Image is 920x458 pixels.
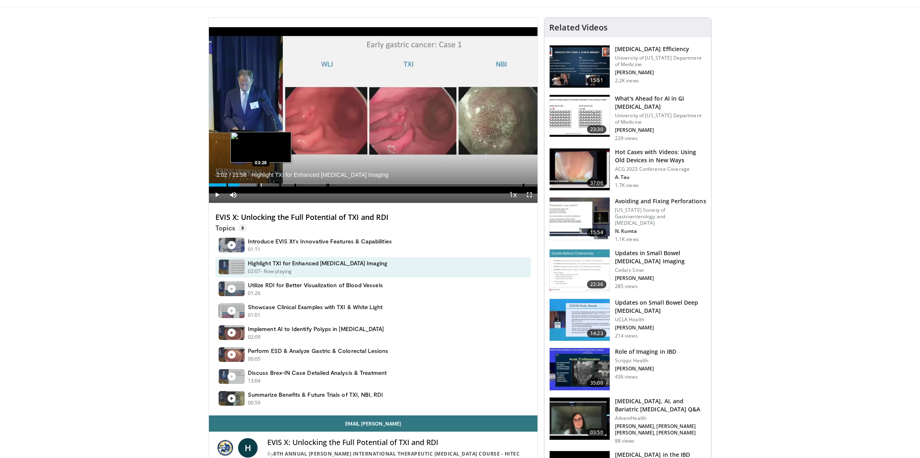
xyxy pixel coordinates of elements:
[615,333,638,339] p: 214 views
[587,228,606,237] span: 15:54
[615,397,706,413] h3: [MEDICAL_DATA], AI, and Bariatric [MEDICAL_DATA] Q&A
[549,397,706,444] a: 03:50 [MEDICAL_DATA], AI, and Bariatric [MEDICAL_DATA] Q&A AdventHealth [PERSON_NAME], [PERSON_NA...
[215,213,531,222] h4: EVIS X: Unlocking the Full Potential of TXI and RDI
[215,438,235,458] img: 8th Annual Hopkins International Therapeutic Endoscopy Course - HITEC 2024
[615,267,706,273] p: Cedars Sinai
[248,391,383,398] h4: Summarize Benefits & Future Trials of TXI, NBI, RDI
[550,348,610,390] img: 79a2abf6-4e7f-4701-96c8-51d0219cc703.150x105_q85_crop-smart_upscale.jpg
[521,187,537,203] button: Fullscreen
[615,135,638,142] p: 229 views
[615,228,706,234] p: N. Kumta
[549,299,706,342] a: 14:23 Updates on Small Bowel Deep [MEDICAL_DATA] UCLA Health [PERSON_NAME] 214 views
[216,172,227,178] span: 2:02
[248,246,261,253] p: 01:11
[549,95,706,142] a: 23:30 What's Ahead for AI in GI [MEDICAL_DATA] University of [US_STATE] Department of Medicine [P...
[615,236,639,243] p: 1.1K views
[615,166,706,172] p: ACG 2023 Conference Coverage
[251,171,389,178] span: Highlight TXI for Enhanced [MEDICAL_DATA] Imaging
[549,348,706,391] a: 35:00 Role of Imaging in IBD Scripps Health [PERSON_NAME] 436 views
[615,197,706,205] h3: Avoiding and Fixing Perforations
[248,355,261,363] p: 00:05
[550,299,610,341] img: c5f4d411-9021-4edd-a529-42cf421b2f6c.150x105_q85_crop-smart_upscale.jpg
[615,207,706,226] p: [US_STATE] Society of Gastroenterology and [MEDICAL_DATA]
[587,428,606,436] span: 03:50
[550,398,610,440] img: c61ea2bc-e0ca-4c94-b179-a5e63a847cbc.150x105_q85_crop-smart_upscale.jpg
[615,127,706,133] p: [PERSON_NAME]
[615,77,639,84] p: 2.2K views
[615,182,639,189] p: 1.7K views
[615,283,638,290] p: 285 views
[549,45,706,88] a: 15:51 [MEDICAL_DATA] Efficiency University of [US_STATE] Department of Medicine [PERSON_NAME] 2.2...
[615,148,706,164] h3: Hot Cases with Videos: Using Old Devices in New Ways
[550,148,610,191] img: 13eed52e-e37f-4814-aa17-940cacb8092c.150x105_q85_crop-smart_upscale.jpg
[549,148,706,191] a: 37:06 Hot Cases with Videos: Using Old Devices in New Ways ACG 2023 Conference Coverage A. Tau 1....
[248,377,261,385] p: 13:04
[209,183,537,187] div: Progress Bar
[248,268,261,275] p: 02:07
[248,333,261,341] p: 02:09
[615,69,706,76] p: [PERSON_NAME]
[615,357,676,364] p: Scripps Health
[615,275,706,282] p: [PERSON_NAME]
[615,415,706,421] p: AdventHealth
[549,249,706,292] a: 22:36 Updates in Small Bowel [MEDICAL_DATA] Imaging Cedars Sinai [PERSON_NAME] 285 views
[248,347,389,355] h4: Perform ESD & Analyze Gastric & Colorectal Lesions
[615,423,706,436] p: [PERSON_NAME], [PERSON_NAME] [PERSON_NAME], [PERSON_NAME]
[248,399,261,406] p: 00:59
[209,187,225,203] button: Play
[615,174,706,181] p: A. Tau
[230,132,291,163] img: image.jpeg
[615,374,638,380] p: 436 views
[587,329,606,338] span: 14:23
[248,238,392,245] h4: Introduce EVIS X1's Innovative Features & Capabilities
[615,438,635,444] p: 88 views
[550,45,610,88] img: a35cb7b2-4385-470e-acb2-cdf7ea2e4aa7.150x105_q85_crop-smart_upscale.jpg
[615,249,706,265] h3: Updates in Small Bowel [MEDICAL_DATA] Imaging
[232,172,247,178] span: 21:58
[587,179,606,187] span: 37:06
[587,379,606,387] span: 35:00
[615,55,706,68] p: University of [US_STATE] Department of Medicine
[550,198,610,240] img: 72898348-5f58-481f-b4fc-d42b581af53e.150x105_q85_crop-smart_upscale.jpg
[248,312,261,319] p: 01:01
[587,76,606,84] span: 15:51
[238,224,247,232] span: 8
[505,187,521,203] button: Playback Rate
[267,438,531,447] h4: EVIS X: Unlocking the Full Potential of TXI and RDI
[225,187,241,203] button: Mute
[587,125,606,133] span: 23:30
[261,268,292,275] p: - Now playing
[615,112,706,125] p: University of [US_STATE] Department of Medicine
[550,95,610,137] img: 22344903-44a8-4688-a179-e033aa7810eb.150x105_q85_crop-smart_upscale.jpg
[587,280,606,288] span: 22:36
[615,299,706,315] h3: Updates on Small Bowel Deep [MEDICAL_DATA]
[248,290,261,297] p: 01:26
[549,23,608,32] h4: Related Videos
[615,45,706,53] h3: [MEDICAL_DATA] Efficiency
[248,369,387,376] h4: Discuss Brex-IN Case Detailed Analysis & Treatment
[615,366,676,372] p: [PERSON_NAME]
[549,197,706,243] a: 15:54 Avoiding and Fixing Perforations [US_STATE] Society of Gastroenterology and [MEDICAL_DATA] ...
[238,438,258,458] a: H
[248,303,383,311] h4: Showcase Clinical Examples with TXI & White Light
[215,224,247,232] p: Topics
[615,95,706,111] h3: What's Ahead for AI in GI [MEDICAL_DATA]
[550,249,610,292] img: 4fc349d3-b278-44d2-8f7a-8ce9731a2887.150x105_q85_crop-smart_upscale.jpg
[248,260,387,267] h4: Highlight TXI for Enhanced [MEDICAL_DATA] Imaging
[248,325,384,333] h4: Implement AI to Identify Polyps in [MEDICAL_DATA]
[615,348,676,356] h3: Role of Imaging in IBD
[248,282,383,289] h4: Utilize RDI for Better Visualization of Blood Vessels
[615,316,706,323] p: UCLA Health
[615,325,706,331] p: [PERSON_NAME]
[209,18,537,203] video-js: Video Player
[209,415,537,432] a: Email [PERSON_NAME]
[229,172,231,178] span: /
